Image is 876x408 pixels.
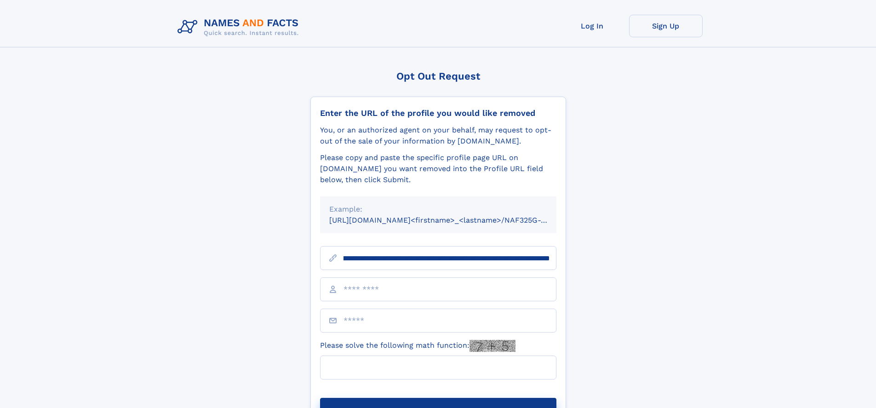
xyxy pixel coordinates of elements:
[174,15,306,40] img: Logo Names and Facts
[310,70,566,82] div: Opt Out Request
[320,340,515,352] label: Please solve the following math function:
[320,108,556,118] div: Enter the URL of the profile you would like removed
[329,216,574,224] small: [URL][DOMAIN_NAME]<firstname>_<lastname>/NAF325G-xxxxxxxx
[329,204,547,215] div: Example:
[555,15,629,37] a: Log In
[320,152,556,185] div: Please copy and paste the specific profile page URL on [DOMAIN_NAME] you want removed into the Pr...
[629,15,703,37] a: Sign Up
[320,125,556,147] div: You, or an authorized agent on your behalf, may request to opt-out of the sale of your informatio...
